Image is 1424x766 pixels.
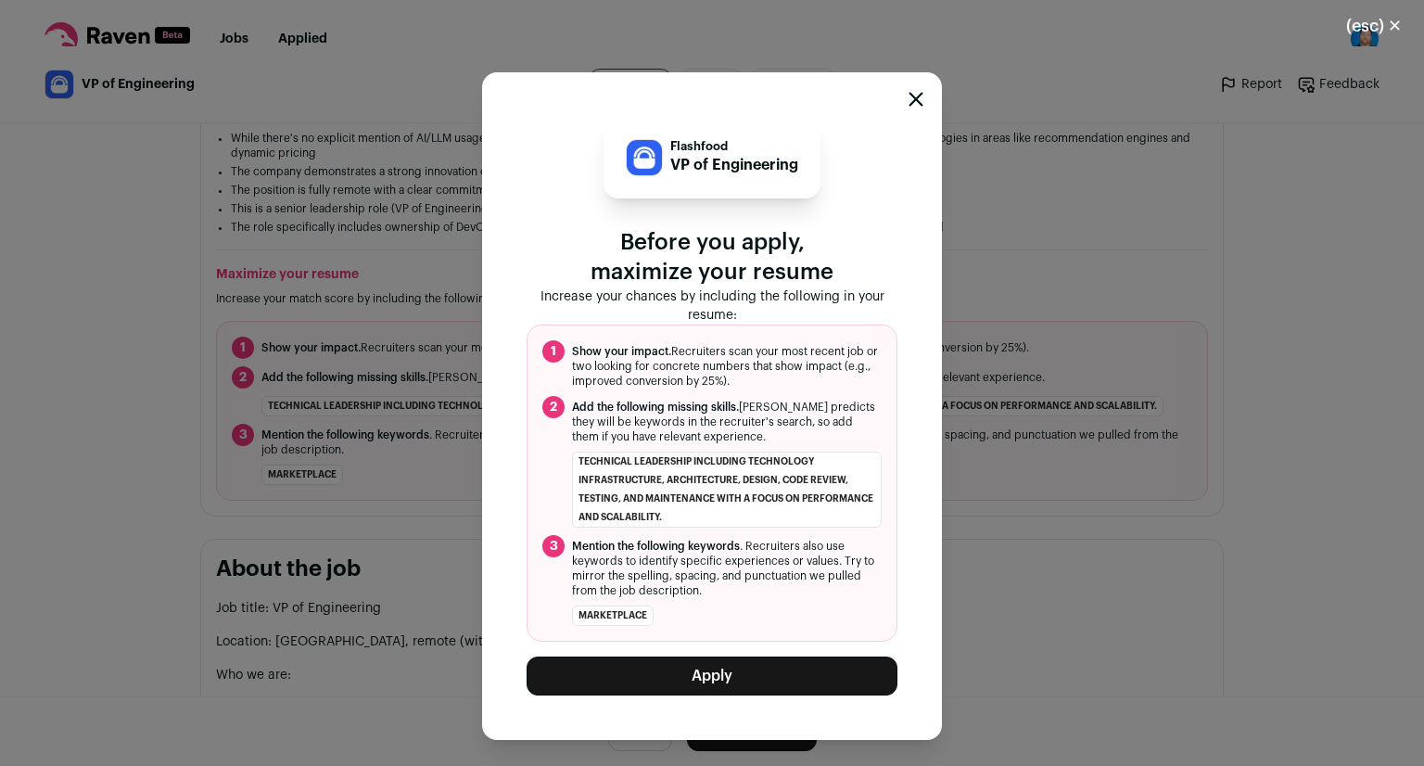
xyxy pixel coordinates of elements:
img: 3cdffa2681c52d6299c9a18500431b2b7cf47de5f307c672306ca19820052677.jpg [627,140,662,175]
li: Technical leadership including technology infrastructure, architecture, design, code review, test... [572,452,882,528]
p: Before you apply, maximize your resume [527,228,897,287]
span: Recruiters scan your most recent job or two looking for concrete numbers that show impact (e.g., ... [572,344,882,389]
span: Mention the following keywords [572,541,740,552]
button: Apply [527,657,897,696]
span: [PERSON_NAME] predicts they will be keywords in the recruiter's search, so add them if you have r... [572,400,882,444]
span: 2 [542,396,565,418]
span: 3 [542,535,565,557]
p: Increase your chances by including the following in your resume: [527,287,897,325]
span: Show your impact. [572,346,671,357]
button: Close modal [909,92,923,107]
span: Add the following missing skills. [572,402,739,413]
span: . Recruiters also use keywords to identify specific experiences or values. Try to mirror the spel... [572,539,882,598]
li: marketplace [572,606,654,626]
span: 1 [542,340,565,363]
p: VP of Engineering [670,154,798,176]
p: Flashfood [670,139,798,154]
button: Close modal [1324,6,1424,46]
